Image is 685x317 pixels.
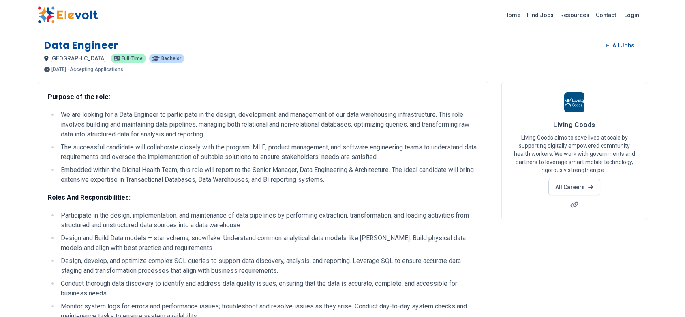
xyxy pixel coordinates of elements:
[38,6,98,24] img: Elevolt
[58,142,478,162] li: The successful candidate will collaborate closely with the program, MLE, product management, and ...
[593,9,619,22] a: Contact
[48,194,131,201] strong: Roles And Responsibilities:
[48,93,110,101] strong: Purpose of the role:
[58,279,478,298] li: Conduct thorough data discovery to identify and address data quality issues, ensuring that the da...
[512,134,637,174] p: Living Goods aims to save lives at scale by supporting digitally empowered community health worke...
[44,39,118,52] h1: Data Engineer
[68,67,123,72] p: - Accepting Applications
[619,7,644,23] a: Login
[58,110,478,139] li: We are looking for a Data Engineer to participate in the design, development, and management of o...
[50,55,106,62] span: [GEOGRAPHIC_DATA]
[524,9,557,22] a: Find Jobs
[58,256,478,276] li: Design, develop, and optimize complex SQL queries to support data discovery, analysis, and report...
[501,9,524,22] a: Home
[599,39,641,52] a: All Jobs
[51,67,66,72] span: [DATE]
[58,165,478,185] li: Embedded within the Digital Health Team, this role will report to the Senior Manager, Data Engine...
[122,56,143,61] span: Full-time
[553,121,595,129] span: Living Goods
[564,92,584,112] img: Living Goods
[161,56,181,61] span: Bachelor
[548,179,600,195] a: All Careers
[58,233,478,253] li: Design and Build Data models – star schema, snowflake. Understand common analytical data models l...
[58,211,478,230] li: Participate in the design, implementation, and maintenance of data pipelines by performing extrac...
[557,9,593,22] a: Resources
